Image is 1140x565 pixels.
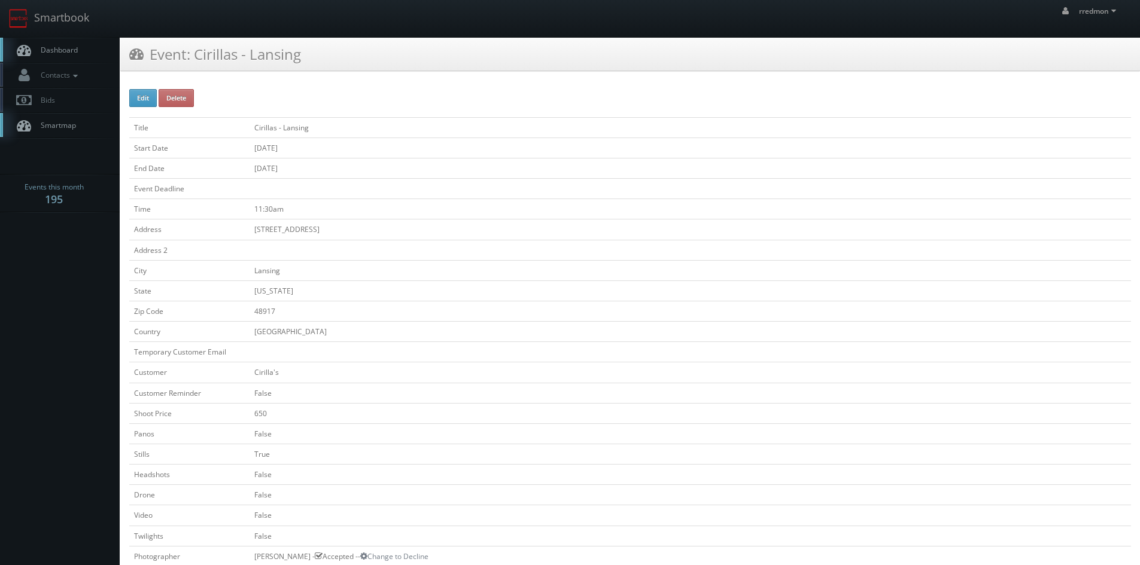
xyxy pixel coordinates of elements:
[129,158,250,178] td: End Date
[129,138,250,158] td: Start Date
[129,322,250,342] td: Country
[129,301,250,321] td: Zip Code
[35,45,78,55] span: Dashboard
[250,423,1131,444] td: False
[250,301,1131,321] td: 48917
[129,219,250,240] td: Address
[45,192,63,206] strong: 195
[250,403,1131,423] td: 650
[25,181,84,193] span: Events this month
[129,403,250,423] td: Shoot Price
[360,551,428,561] a: Change to Decline
[250,280,1131,301] td: [US_STATE]
[250,383,1131,403] td: False
[129,444,250,464] td: Stills
[250,465,1131,485] td: False
[250,322,1131,342] td: [GEOGRAPHIC_DATA]
[250,505,1131,526] td: False
[35,95,55,105] span: Bids
[250,117,1131,138] td: Cirillas - Lansing
[250,138,1131,158] td: [DATE]
[129,179,250,199] td: Event Deadline
[250,444,1131,464] td: True
[9,9,28,28] img: smartbook-logo.png
[129,44,301,65] h3: Event: Cirillas - Lansing
[35,70,81,80] span: Contacts
[1079,6,1120,16] span: rredmon
[250,526,1131,546] td: False
[129,526,250,546] td: Twilights
[129,240,250,260] td: Address 2
[129,383,250,403] td: Customer Reminder
[129,423,250,444] td: Panos
[250,199,1131,219] td: 11:30am
[129,465,250,485] td: Headshots
[129,260,250,280] td: City
[129,505,250,526] td: Video
[250,158,1131,178] td: [DATE]
[129,362,250,383] td: Customer
[159,89,194,107] button: Delete
[129,342,250,362] td: Temporary Customer Email
[250,219,1131,240] td: [STREET_ADDRESS]
[250,485,1131,505] td: False
[129,117,250,138] td: Title
[129,199,250,219] td: Time
[129,280,250,301] td: State
[35,120,76,130] span: Smartmap
[250,362,1131,383] td: Cirilla's
[129,485,250,505] td: Drone
[250,260,1131,280] td: Lansing
[129,89,157,107] button: Edit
